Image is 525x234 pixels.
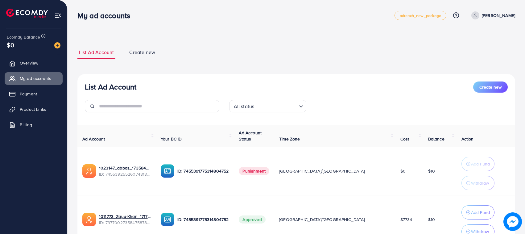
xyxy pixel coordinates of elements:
[161,164,174,178] img: ic-ba-acc.ded83a64.svg
[7,34,40,40] span: Ecomdy Balance
[20,91,37,97] span: Payment
[20,60,38,66] span: Overview
[395,11,446,20] a: adreach_new_package
[239,167,269,175] span: Punishment
[82,213,96,226] img: ic-ads-acc.e4c84228.svg
[99,171,151,177] span: ID: 7455392552607481857
[5,103,63,115] a: Product Links
[479,84,502,90] span: Create new
[469,11,515,19] a: [PERSON_NAME]
[161,213,174,226] img: ic-ba-acc.ded83a64.svg
[239,215,265,224] span: Approved
[239,130,262,142] span: Ad Account Status
[471,209,490,216] p: Add Fund
[400,136,409,142] span: Cost
[461,157,494,171] button: Add Fund
[5,57,63,69] a: Overview
[400,14,441,18] span: adreach_new_package
[229,100,306,112] div: Search for option
[99,219,151,226] span: ID: 7377002735847587841
[279,216,365,223] span: [GEOGRAPHIC_DATA]/[GEOGRAPHIC_DATA]
[400,216,412,223] span: $7734
[5,88,63,100] a: Payment
[256,101,296,111] input: Search for option
[5,72,63,85] a: My ad accounts
[461,136,474,142] span: Action
[99,165,151,171] a: 1023147_abbas_1735843853887
[79,49,114,56] span: List Ad Account
[471,179,489,187] p: Withdraw
[129,49,155,56] span: Create new
[279,136,300,142] span: Time Zone
[428,136,444,142] span: Balance
[428,168,435,174] span: $10
[461,205,494,219] button: Add Fund
[461,176,494,190] button: Withdraw
[99,213,151,219] a: 1011773_Zaya-Khan_1717592302951
[5,119,63,131] a: Billing
[6,9,48,18] img: logo
[400,168,406,174] span: $0
[233,102,256,111] span: All status
[503,212,522,231] img: image
[54,42,60,48] img: image
[20,75,51,81] span: My ad accounts
[482,12,515,19] p: [PERSON_NAME]
[54,12,61,19] img: menu
[82,136,105,142] span: Ad Account
[99,213,151,226] div: <span class='underline'>1011773_Zaya-Khan_1717592302951</span></br>7377002735847587841
[428,216,435,223] span: $10
[20,122,32,128] span: Billing
[177,167,229,175] p: ID: 7455391775314804752
[77,11,135,20] h3: My ad accounts
[82,164,96,178] img: ic-ads-acc.e4c84228.svg
[473,81,508,93] button: Create new
[7,40,14,49] span: $0
[20,106,46,112] span: Product Links
[161,136,182,142] span: Your BC ID
[471,160,490,168] p: Add Fund
[99,165,151,178] div: <span class='underline'>1023147_abbas_1735843853887</span></br>7455392552607481857
[279,168,365,174] span: [GEOGRAPHIC_DATA]/[GEOGRAPHIC_DATA]
[177,216,229,223] p: ID: 7455391775314804752
[85,82,136,91] h3: List Ad Account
